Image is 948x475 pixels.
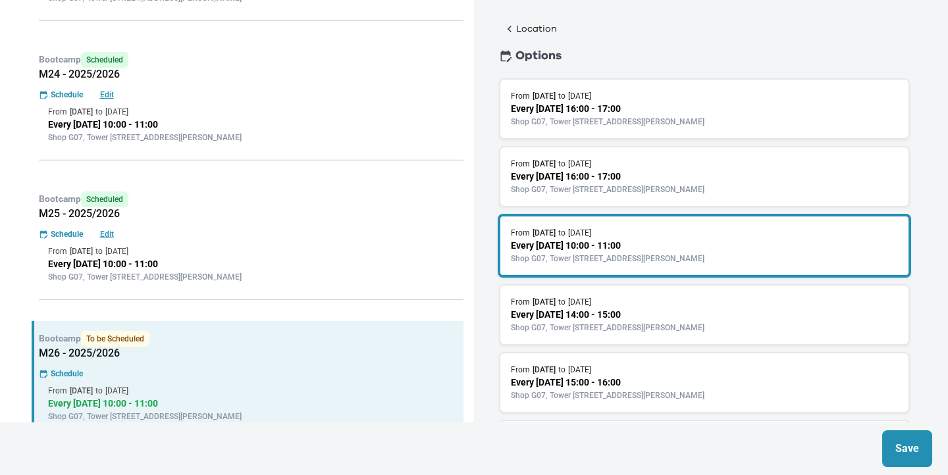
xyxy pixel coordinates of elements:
[48,271,454,283] p: Shop G07, Tower [STREET_ADDRESS][PERSON_NAME]
[70,245,93,257] p: [DATE]
[568,296,591,308] p: [DATE]
[81,331,149,347] span: To be Scheduled
[511,227,530,239] p: From
[533,90,556,102] p: [DATE]
[81,52,128,68] span: Scheduled
[882,430,932,467] button: Save
[105,245,128,257] p: [DATE]
[51,368,83,380] p: Schedule
[39,331,463,347] p: Bootcamp
[533,296,556,308] p: [DATE]
[558,364,566,376] p: to
[568,364,591,376] p: [DATE]
[511,296,530,308] p: From
[86,89,128,101] button: Edit
[48,411,454,422] p: Shop G07, Tower [STREET_ADDRESS][PERSON_NAME]
[533,227,556,239] p: [DATE]
[511,102,898,116] p: Every [DATE] 16:00 - 17:00
[511,389,898,401] p: Shop G07, Tower [STREET_ADDRESS][PERSON_NAME]
[51,228,83,240] p: Schedule
[39,68,463,81] h5: M24 - 2025/2026
[511,158,530,170] p: From
[105,106,128,118] p: [DATE]
[499,20,561,38] button: Location
[95,106,103,118] p: to
[558,296,566,308] p: to
[39,52,463,68] p: Bootcamp
[511,184,898,195] p: Shop G07, Tower [STREET_ADDRESS][PERSON_NAME]
[558,227,566,239] p: to
[70,106,93,118] p: [DATE]
[48,132,454,143] p: Shop G07, Tower [STREET_ADDRESS][PERSON_NAME]
[558,158,566,170] p: to
[511,308,898,322] p: Every [DATE] 14:00 - 15:00
[39,207,463,220] h5: M25 - 2025/2026
[48,118,454,132] p: Every [DATE] 10:00 - 11:00
[511,376,898,389] p: Every [DATE] 15:00 - 16:00
[511,322,898,334] p: Shop G07, Tower [STREET_ADDRESS][PERSON_NAME]
[511,364,530,376] p: From
[511,116,898,128] p: Shop G07, Tower [STREET_ADDRESS][PERSON_NAME]
[568,90,591,102] p: [DATE]
[86,228,128,240] button: Edit
[70,385,93,397] p: [DATE]
[48,245,67,257] p: From
[105,385,128,397] p: [DATE]
[39,347,463,360] h5: M26 - 2025/2026
[48,106,67,118] p: From
[568,227,591,239] p: [DATE]
[511,90,530,102] p: From
[48,257,454,271] p: Every [DATE] 10:00 - 11:00
[511,239,898,253] p: Every [DATE] 10:00 - 11:00
[95,245,103,257] p: to
[511,253,898,264] p: Shop G07, Tower [STREET_ADDRESS][PERSON_NAME]
[558,90,566,102] p: to
[95,385,103,397] p: to
[533,158,556,170] p: [DATE]
[39,191,463,207] p: Bootcamp
[515,47,562,65] p: Options
[568,158,591,170] p: [DATE]
[48,397,454,411] p: Every [DATE] 10:00 - 11:00
[516,22,557,36] p: Location
[48,385,67,397] p: From
[511,170,898,184] p: Every [DATE] 16:00 - 17:00
[81,191,128,207] span: Scheduled
[895,441,919,457] p: Save
[51,89,83,101] p: Schedule
[533,364,556,376] p: [DATE]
